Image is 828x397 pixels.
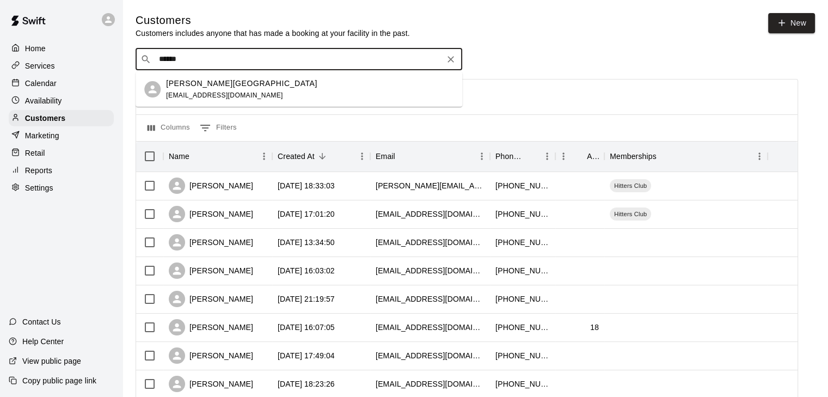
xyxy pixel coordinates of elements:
[136,13,410,28] h5: Customers
[169,234,253,251] div: [PERSON_NAME]
[495,350,550,361] div: +15094303072
[610,207,651,221] div: Hitters Club
[376,350,484,361] div: kae1717@aol.com
[9,162,114,179] a: Reports
[539,148,555,164] button: Menu
[9,180,114,196] a: Settings
[495,237,550,248] div: +15094603066
[136,28,410,39] p: Customers includes anyone that has made a booking at your facility in the past.
[376,294,484,304] div: jessec320@yahoo.com
[169,319,253,335] div: [PERSON_NAME]
[189,149,205,164] button: Sort
[169,206,253,222] div: [PERSON_NAME]
[22,356,81,367] p: View public page
[555,148,572,164] button: Menu
[376,265,484,276] div: nd338wm@gmail.com
[166,78,317,89] p: [PERSON_NAME][GEOGRAPHIC_DATA]
[9,75,114,91] a: Calendar
[136,48,462,70] div: Search customers by name or email
[495,141,524,172] div: Phone Number
[587,141,599,172] div: Age
[278,265,335,276] div: 2025-08-26 16:03:02
[166,91,283,99] span: [EMAIL_ADDRESS][DOMAIN_NAME]
[555,141,604,172] div: Age
[25,113,65,124] p: Customers
[278,237,335,248] div: 2025-09-17 13:34:50
[25,148,45,158] p: Retail
[495,378,550,389] div: +15034106961
[278,294,335,304] div: 2025-08-11 21:19:57
[22,316,61,327] p: Contact Us
[169,291,253,307] div: [PERSON_NAME]
[657,149,672,164] button: Sort
[395,149,410,164] button: Sort
[169,376,253,392] div: [PERSON_NAME]
[25,95,62,106] p: Availability
[610,181,651,190] span: Hitters Club
[169,347,253,364] div: [PERSON_NAME]
[610,141,657,172] div: Memberships
[495,180,550,191] div: +15095517987
[315,149,330,164] button: Sort
[495,294,550,304] div: +15093804163
[22,336,64,347] p: Help Center
[278,209,335,219] div: 2025-09-23 17:01:20
[9,127,114,144] a: Marketing
[354,148,370,164] button: Menu
[495,209,550,219] div: +15099474794
[144,81,161,97] div: Kari Hayles-Davenport
[25,130,59,141] p: Marketing
[495,265,550,276] div: +15097272351
[376,141,395,172] div: Email
[768,13,815,33] a: New
[443,52,458,67] button: Clear
[169,141,189,172] div: Name
[25,60,55,71] p: Services
[376,180,484,191] div: sarah.r.taylor1@gmail.com
[197,119,240,137] button: Show filters
[9,40,114,57] a: Home
[590,322,599,333] div: 18
[490,141,555,172] div: Phone Number
[9,93,114,109] a: Availability
[370,141,490,172] div: Email
[9,110,114,126] a: Customers
[145,119,193,137] button: Select columns
[376,237,484,248] div: seth.lane20@icloud.com
[278,322,335,333] div: 2025-08-04 16:07:05
[278,378,335,389] div: 2025-07-31 18:23:26
[9,58,114,74] a: Services
[25,78,57,89] p: Calendar
[163,141,272,172] div: Name
[22,375,96,386] p: Copy public page link
[376,209,484,219] div: jwguymon@gmail.com
[25,43,46,54] p: Home
[169,262,253,279] div: [PERSON_NAME]
[169,178,253,194] div: [PERSON_NAME]
[604,141,768,172] div: Memberships
[272,141,370,172] div: Created At
[25,165,52,176] p: Reports
[610,179,651,192] div: Hitters Club
[25,182,53,193] p: Settings
[524,149,539,164] button: Sort
[278,141,315,172] div: Created At
[278,350,335,361] div: 2025-08-01 17:49:04
[572,149,587,164] button: Sort
[256,148,272,164] button: Menu
[9,145,114,161] a: Retail
[751,148,768,164] button: Menu
[278,180,335,191] div: 2025-10-08 18:33:03
[495,322,550,333] div: +15096195339
[376,322,484,333] div: teagletrayce@gmail.com
[474,148,490,164] button: Menu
